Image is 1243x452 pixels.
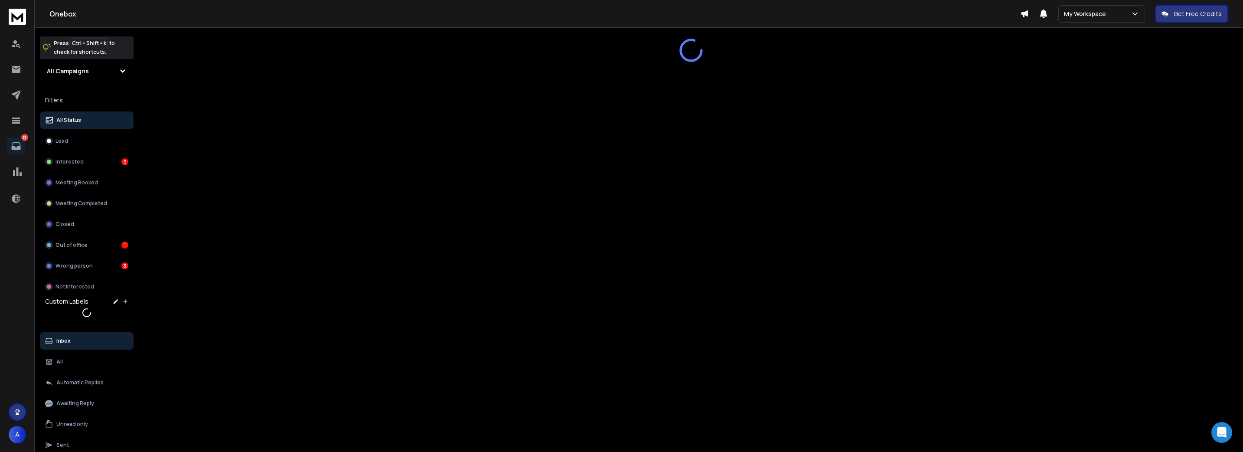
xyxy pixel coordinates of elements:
[40,153,134,170] button: Interested9
[21,134,28,141] p: 13
[121,242,128,249] div: 1
[55,200,107,207] p: Meeting Completed
[55,179,98,186] p: Meeting Booked
[40,62,134,80] button: All Campaigns
[1211,422,1232,443] div: Open Intercom Messenger
[56,421,88,428] p: Unread only
[56,400,94,407] p: Awaiting Reply
[1064,10,1109,18] p: My Workspace
[40,353,134,370] button: All
[55,138,68,144] p: Lead
[1174,10,1222,18] p: Get Free Credits
[40,236,134,254] button: Out of office1
[56,337,71,344] p: Inbox
[45,297,88,306] h3: Custom Labels
[40,257,134,275] button: Wrong person3
[40,278,134,295] button: Not Interested
[40,132,134,150] button: Lead
[54,39,115,56] p: Press to check for shortcuts.
[40,332,134,350] button: Inbox
[56,117,81,124] p: All Status
[55,221,74,228] p: Closed
[9,426,26,443] button: A
[40,216,134,233] button: Closed
[55,158,84,165] p: Interested
[49,9,1020,19] h1: Onebox
[7,138,25,155] a: 13
[40,94,134,106] h3: Filters
[55,283,94,290] p: Not Interested
[40,195,134,212] button: Meeting Completed
[9,9,26,25] img: logo
[40,374,134,391] button: Automatic Replies
[121,158,128,165] div: 9
[1155,5,1228,23] button: Get Free Credits
[56,379,104,386] p: Automatic Replies
[40,174,134,191] button: Meeting Booked
[40,111,134,129] button: All Status
[56,358,63,365] p: All
[40,395,134,412] button: Awaiting Reply
[47,67,89,75] h1: All Campaigns
[55,262,93,269] p: Wrong person
[121,262,128,269] div: 3
[55,242,88,249] p: Out of office
[71,38,108,48] span: Ctrl + Shift + k
[40,416,134,433] button: Unread only
[56,442,69,449] p: Sent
